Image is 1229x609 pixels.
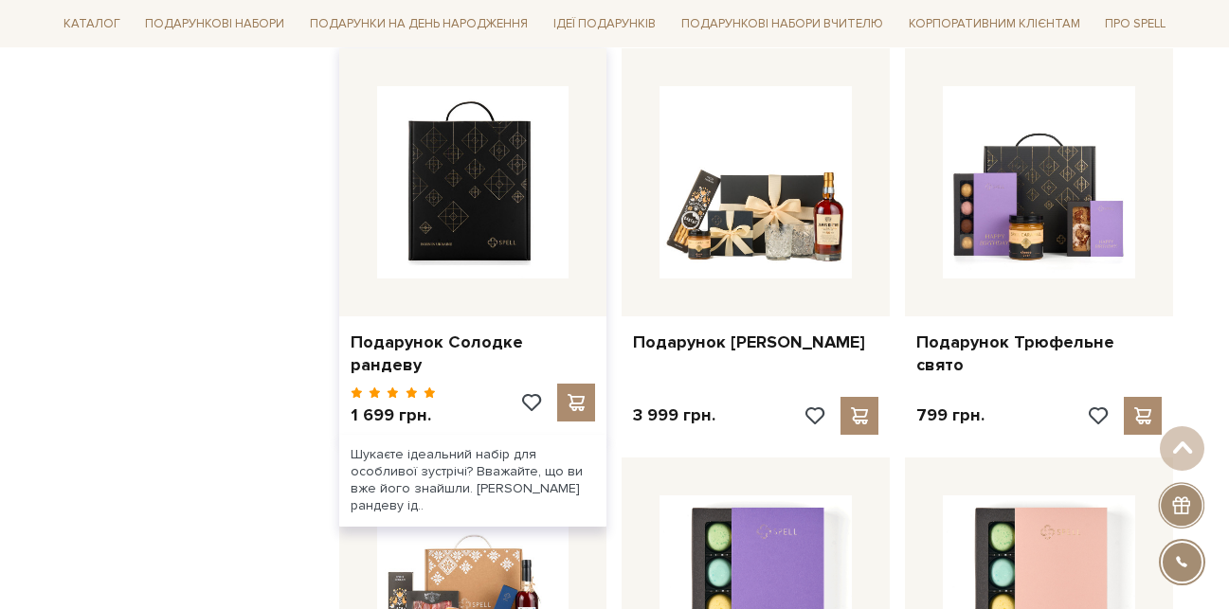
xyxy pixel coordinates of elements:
[351,331,596,376] a: Подарунок Солодке рандеву
[1097,9,1173,39] a: Про Spell
[916,331,1162,376] a: Подарунок Трюфельне свято
[901,9,1088,39] a: Корпоративним клієнтам
[633,404,715,426] p: 3 999 грн.
[56,9,128,39] a: Каталог
[137,9,292,39] a: Подарункові набори
[377,86,569,278] img: Подарунок Солодке рандеву
[302,9,535,39] a: Подарунки на День народження
[674,8,891,40] a: Подарункові набори Вчителю
[351,404,437,426] p: 1 699 грн.
[339,435,607,527] div: Шукаєте ідеальний набір для особливої зустрічі? Вважайте, що ви вже його знайшли. [PERSON_NAME] р...
[633,331,878,353] a: Подарунок [PERSON_NAME]
[546,9,663,39] a: Ідеї подарунків
[916,404,985,426] p: 799 грн.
